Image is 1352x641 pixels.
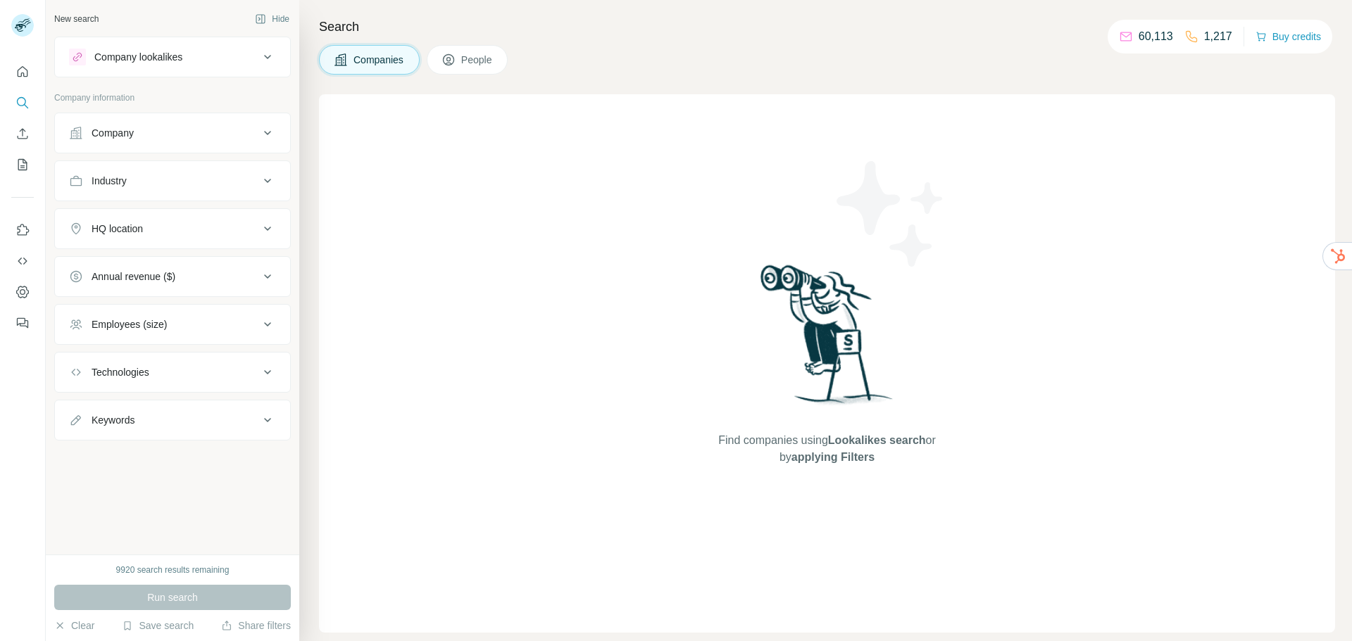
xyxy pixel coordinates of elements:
[55,307,290,341] button: Employees (size)
[11,248,34,274] button: Use Surfe API
[116,564,230,576] div: 9920 search results remaining
[54,618,94,633] button: Clear
[11,59,34,84] button: Quick start
[55,164,290,198] button: Industry
[714,432,939,466] span: Find companies using or by
[245,8,299,30] button: Hide
[92,174,127,188] div: Industry
[92,365,149,379] div: Technologies
[791,451,875,463] span: applying Filters
[827,151,954,277] img: Surfe Illustration - Stars
[92,413,134,427] div: Keywords
[353,53,405,67] span: Companies
[55,212,290,246] button: HQ location
[92,269,175,284] div: Annual revenue ($)
[55,403,290,437] button: Keywords
[55,116,290,150] button: Company
[55,40,290,74] button: Company lookalikes
[94,50,182,64] div: Company lookalikes
[754,261,901,418] img: Surfe Illustration - Woman searching with binoculars
[54,13,99,25] div: New search
[11,279,34,305] button: Dashboard
[11,90,34,115] button: Search
[11,217,34,243] button: Use Surfe on LinkedIn
[1204,28,1232,45] p: 1,217
[11,152,34,177] button: My lists
[1256,27,1321,46] button: Buy credits
[92,317,167,331] div: Employees (size)
[828,434,926,446] span: Lookalikes search
[122,618,194,633] button: Save search
[55,260,290,293] button: Annual revenue ($)
[1139,28,1173,45] p: 60,113
[461,53,494,67] span: People
[11,310,34,336] button: Feedback
[319,17,1335,37] h4: Search
[11,121,34,146] button: Enrich CSV
[92,222,143,236] div: HQ location
[92,126,134,140] div: Company
[221,618,291,633] button: Share filters
[54,91,291,104] p: Company information
[55,355,290,389] button: Technologies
